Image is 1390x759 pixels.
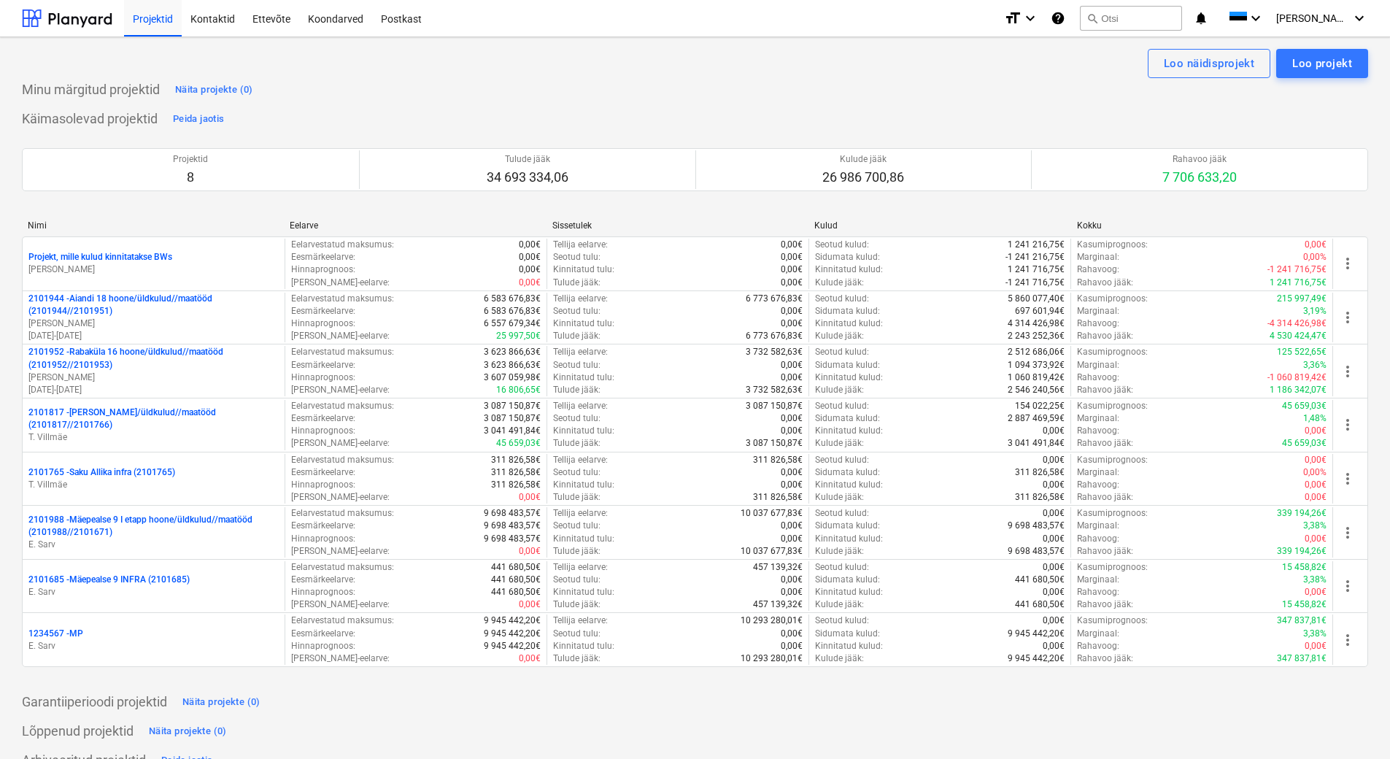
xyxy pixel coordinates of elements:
[519,251,541,263] p: 0,00€
[815,520,880,532] p: Sidumata kulud :
[28,407,279,431] p: 2101817 - [PERSON_NAME]/üldkulud//maatööd (2101817//2101766)
[553,533,614,545] p: Kinnitatud tulu :
[291,384,390,396] p: [PERSON_NAME]-eelarve :
[781,425,803,437] p: 0,00€
[746,330,803,342] p: 6 773 676,83€
[290,220,540,231] div: Eelarve
[291,598,390,611] p: [PERSON_NAME]-eelarve :
[753,491,803,504] p: 311 826,58€
[1247,9,1264,27] i: keyboard_arrow_down
[1077,371,1119,384] p: Rahavoog :
[291,545,390,558] p: [PERSON_NAME]-eelarve :
[173,111,224,128] div: Peida jaotis
[815,251,880,263] p: Sidumata kulud :
[291,561,394,574] p: Eelarvestatud maksumus :
[553,330,601,342] p: Tulude jääk :
[781,533,803,545] p: 0,00€
[1339,363,1356,380] span: more_vert
[1080,6,1182,31] button: Otsi
[1051,9,1065,27] i: Abikeskus
[553,425,614,437] p: Kinnitatud tulu :
[28,293,279,317] p: 2101944 - Aiandi 18 hoone/üldkulud//maatööd (2101944//2101951)
[28,466,175,479] p: 2101765 - Saku Allika infra (2101765)
[1077,220,1327,231] div: Kokku
[1043,507,1065,520] p: 0,00€
[1303,574,1327,586] p: 3,38%
[746,400,803,412] p: 3 087 150,87€
[28,479,279,491] p: T. Villmäe
[1077,305,1119,317] p: Marginaal :
[553,545,601,558] p: Tulude jääk :
[552,220,803,231] div: Sissetulek
[484,425,541,437] p: 3 041 491,84€
[291,400,394,412] p: Eelarvestatud maksumus :
[291,277,390,289] p: [PERSON_NAME]-eelarve :
[1305,239,1327,251] p: 0,00€
[291,346,394,358] p: Eelarvestatud maksumus :
[1305,479,1327,491] p: 0,00€
[487,169,568,186] p: 34 693 334,06
[1077,491,1133,504] p: Rahavoo jääk :
[781,574,803,586] p: 0,00€
[291,412,355,425] p: Eesmärkeelarve :
[28,640,279,652] p: E. Sarv
[1303,412,1327,425] p: 1,48%
[1162,169,1237,186] p: 7 706 633,20
[1267,317,1327,330] p: -4 314 426,98€
[1043,454,1065,466] p: 0,00€
[815,400,869,412] p: Seotud kulud :
[781,251,803,263] p: 0,00€
[182,694,260,711] div: Näita projekte (0)
[28,466,279,491] div: 2101765 -Saku Allika infra (2101765)T. Villmäe
[553,437,601,450] p: Tulude jääk :
[28,251,172,263] p: Projekt, mille kulud kinnitatakse BWs
[1277,346,1327,358] p: 125 522,65€
[1351,9,1368,27] i: keyboard_arrow_down
[1303,305,1327,317] p: 3,19%
[1194,9,1208,27] i: notifications
[519,263,541,276] p: 0,00€
[553,305,601,317] p: Seotud tulu :
[753,561,803,574] p: 457 139,32€
[553,263,614,276] p: Kinnitatud tulu :
[815,454,869,466] p: Seotud kulud :
[28,514,279,539] p: 2101988 - Mäepealse 9 I etapp hoone/üldkulud//maatööd (2101988//2101671)
[28,514,279,551] div: 2101988 -Mäepealse 9 I etapp hoone/üldkulud//maatööd (2101988//2101671)E. Sarv
[553,491,601,504] p: Tulude jääk :
[291,574,355,586] p: Eesmärkeelarve :
[1077,384,1133,396] p: Rahavoo jääk :
[815,293,869,305] p: Seotud kulud :
[815,466,880,479] p: Sidumata kulud :
[1339,255,1356,272] span: more_vert
[815,263,883,276] p: Kinnitatud kulud :
[553,520,601,532] p: Seotud tulu :
[28,574,279,598] div: 2101685 -Mäepealse 9 INFRA (2101685)E. Sarv
[1077,239,1148,251] p: Kasumiprognoos :
[553,239,608,251] p: Tellija eelarve :
[145,720,231,743] button: Näita projekte (0)
[553,251,601,263] p: Seotud tulu :
[484,533,541,545] p: 9 698 483,57€
[1015,400,1065,412] p: 154 022,25€
[1008,263,1065,276] p: 1 241 716,75€
[484,317,541,330] p: 6 557 679,34€
[28,539,279,551] p: E. Sarv
[1339,470,1356,488] span: more_vert
[484,520,541,532] p: 9 698 483,57€
[1008,437,1065,450] p: 3 041 491,84€
[28,317,279,330] p: [PERSON_NAME]
[1086,12,1098,24] span: search
[22,110,158,128] p: Käimasolevad projektid
[781,586,803,598] p: 0,00€
[781,520,803,532] p: 0,00€
[815,507,869,520] p: Seotud kulud :
[1077,574,1119,586] p: Marginaal :
[28,371,279,384] p: [PERSON_NAME]
[487,153,568,166] p: Tulude jääk
[1305,586,1327,598] p: 0,00€
[175,82,253,99] div: Näita projekte (0)
[1077,466,1119,479] p: Marginaal :
[781,359,803,371] p: 0,00€
[291,251,355,263] p: Eesmärkeelarve :
[484,293,541,305] p: 6 583 676,83€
